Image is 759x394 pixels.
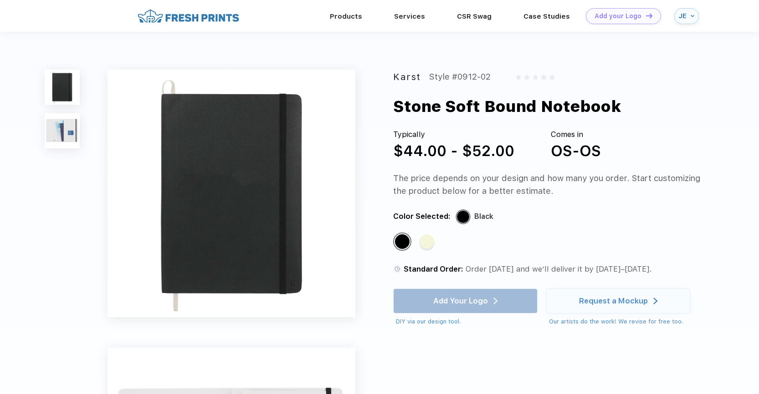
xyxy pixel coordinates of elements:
img: gray_star.svg [524,74,529,80]
div: Black [395,234,410,249]
div: JE [678,12,688,20]
img: gray_star.svg [541,74,546,80]
span: Order [DATE] and we’ll deliver it by [DATE]–[DATE]. [466,264,652,273]
img: arrow_down_blue.svg [691,14,694,18]
div: Stone Soft Bound Notebook [393,95,621,118]
div: Add your Logo [595,12,641,20]
div: DIY via our design tool. [396,317,538,326]
div: Karst [393,70,421,84]
div: The price depends on your design and how many you order. Start customizing the product below for ... [393,172,704,197]
img: func=resize&h=640 [108,70,355,317]
div: Color Selected: [393,210,451,222]
img: white arrow [653,298,657,304]
img: gray_star.svg [549,74,555,80]
div: Comes in [551,129,601,140]
img: gray_star.svg [516,74,521,80]
img: standard order [393,265,401,273]
div: Request a Mockup [579,296,648,305]
div: Style #0912-02 [429,70,491,84]
img: func=resize&h=100 [45,113,80,148]
img: fo%20logo%202.webp [135,8,242,24]
img: DT [646,13,652,18]
div: Our artists do the work! We revise for free too. [549,317,691,326]
div: Black [474,210,493,222]
div: Beige [420,234,434,249]
img: gray_star.svg [533,74,538,80]
div: $44.00 - $52.00 [393,140,514,162]
img: func=resize&h=100 [45,70,80,105]
a: Products [330,12,362,20]
div: Typically [393,129,514,140]
div: OS-OS [551,140,601,162]
span: Standard Order: [404,264,463,273]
